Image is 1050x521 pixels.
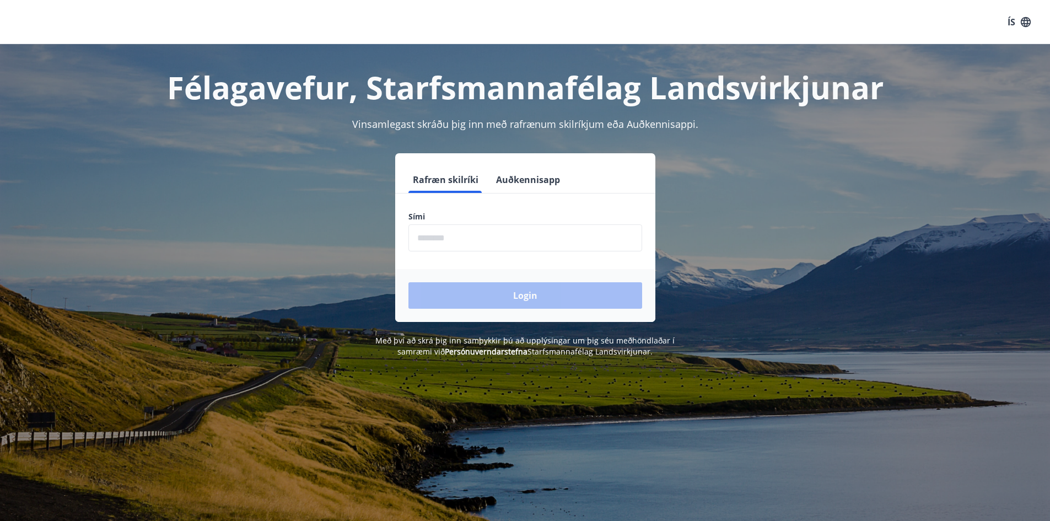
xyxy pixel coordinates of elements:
button: ÍS [1001,12,1037,32]
a: Persónuverndarstefna [445,346,527,357]
h1: Félagavefur, Starfsmannafélag Landsvirkjunar [142,66,909,108]
label: Sími [408,211,642,222]
span: Með því að skrá þig inn samþykkir þú að upplýsingar um þig séu meðhöndlaðar í samræmi við Starfsm... [375,335,675,357]
span: Vinsamlegast skráðu þig inn með rafrænum skilríkjum eða Auðkennisappi. [352,117,698,131]
button: Auðkennisapp [492,166,564,193]
button: Rafræn skilríki [408,166,483,193]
